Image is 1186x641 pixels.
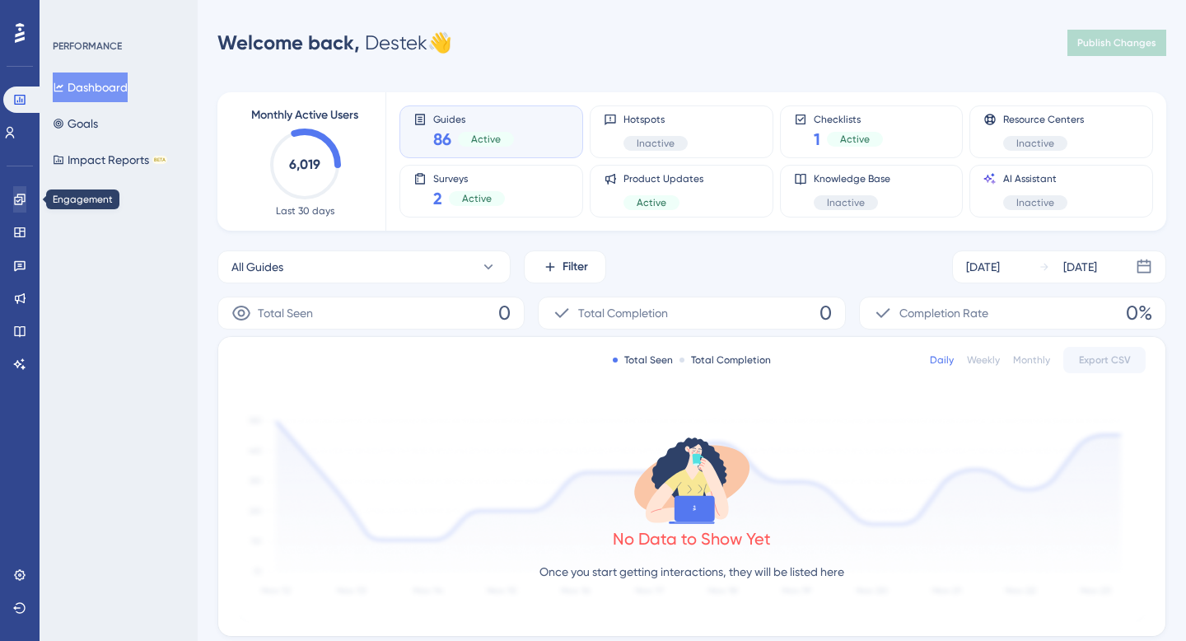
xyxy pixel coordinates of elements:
div: Destek 👋 [217,30,452,56]
text: 6,019 [289,157,320,172]
span: Completion Rate [899,303,988,323]
span: Active [637,196,666,209]
span: Product Updates [623,172,703,185]
span: 0% [1126,300,1152,326]
span: Inactive [637,137,675,150]
span: 2 [433,187,442,210]
span: Active [462,192,492,205]
span: Last 30 days [276,204,334,218]
span: Total Completion [578,303,668,323]
div: PERFORMANCE [53,40,122,53]
div: [DATE] [966,257,1000,277]
p: Once you start getting interactions, they will be listed here [539,562,844,582]
span: Monthly Active Users [251,105,358,125]
div: BETA [152,156,167,164]
span: Active [840,133,870,146]
span: Inactive [1016,196,1054,209]
span: Total Seen [258,303,313,323]
span: Publish Changes [1077,36,1156,49]
span: Resource Centers [1003,113,1084,126]
span: Inactive [827,196,865,209]
button: Export CSV [1063,347,1146,373]
span: All Guides [231,257,283,277]
button: Impact ReportsBETA [53,145,167,175]
span: Filter [563,257,588,277]
div: Total Completion [679,353,771,367]
button: Publish Changes [1067,30,1166,56]
button: Dashboard [53,73,128,102]
span: Knowledge Base [814,172,890,185]
span: 0 [819,300,832,326]
div: Daily [930,353,954,367]
button: Filter [524,250,606,283]
span: Export CSV [1079,353,1131,367]
div: No Data to Show Yet [613,527,771,550]
div: [DATE] [1063,257,1097,277]
span: Active [471,133,501,146]
div: Total Seen [613,353,673,367]
span: Welcome back, [217,30,360,54]
span: AI Assistant [1003,172,1067,185]
span: Hotspots [623,113,688,126]
button: Goals [53,109,98,138]
span: 1 [814,128,820,151]
span: 0 [498,300,511,326]
div: Weekly [967,353,1000,367]
span: Checklists [814,113,883,124]
span: 86 [433,128,451,151]
div: Monthly [1013,353,1050,367]
button: All Guides [217,250,511,283]
span: Inactive [1016,137,1054,150]
span: Guides [433,113,514,124]
span: Surveys [433,172,505,184]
